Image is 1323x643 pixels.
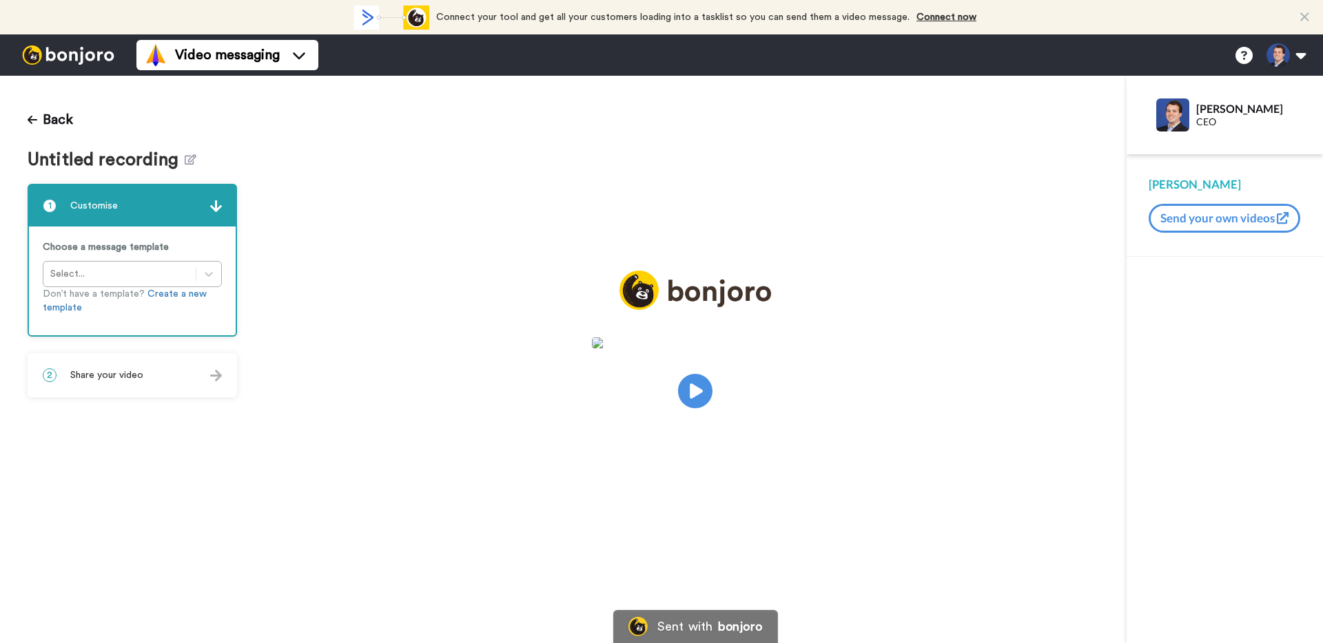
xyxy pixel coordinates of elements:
[613,610,777,643] a: Bonjoro LogoSent withbonjoro
[43,289,207,313] a: Create a new template
[1149,176,1301,193] div: [PERSON_NAME]
[43,199,57,213] span: 1
[1196,116,1300,128] div: CEO
[619,271,771,310] img: logo_full.png
[70,368,143,382] span: Share your video
[592,337,799,348] img: 3ecd077d-0af3-4a71-8b43-4a25d98dcbc3.jpg
[1196,102,1300,115] div: [PERSON_NAME]
[210,370,222,381] img: arrow.svg
[1149,204,1300,233] button: Send your own videos
[628,617,648,636] img: Bonjoro Logo
[1156,98,1189,131] img: Profile Image
[28,103,73,136] button: Back
[718,620,762,633] div: bonjoro
[43,368,57,382] span: 2
[436,12,910,22] span: Connect your tool and get all your customers loading into a tasklist so you can send them a video...
[175,45,280,65] span: Video messaging
[353,6,429,30] div: animation
[916,12,976,22] a: Connect now
[43,287,222,315] p: Don’t have a template?
[145,44,167,66] img: vm-color.svg
[17,45,120,65] img: bj-logo-header-white.svg
[28,150,185,170] span: Untitled recording
[657,620,712,633] div: Sent with
[43,240,222,254] p: Choose a message template
[70,199,118,213] span: Customise
[28,353,237,397] div: 2Share your video
[210,200,222,212] img: arrow.svg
